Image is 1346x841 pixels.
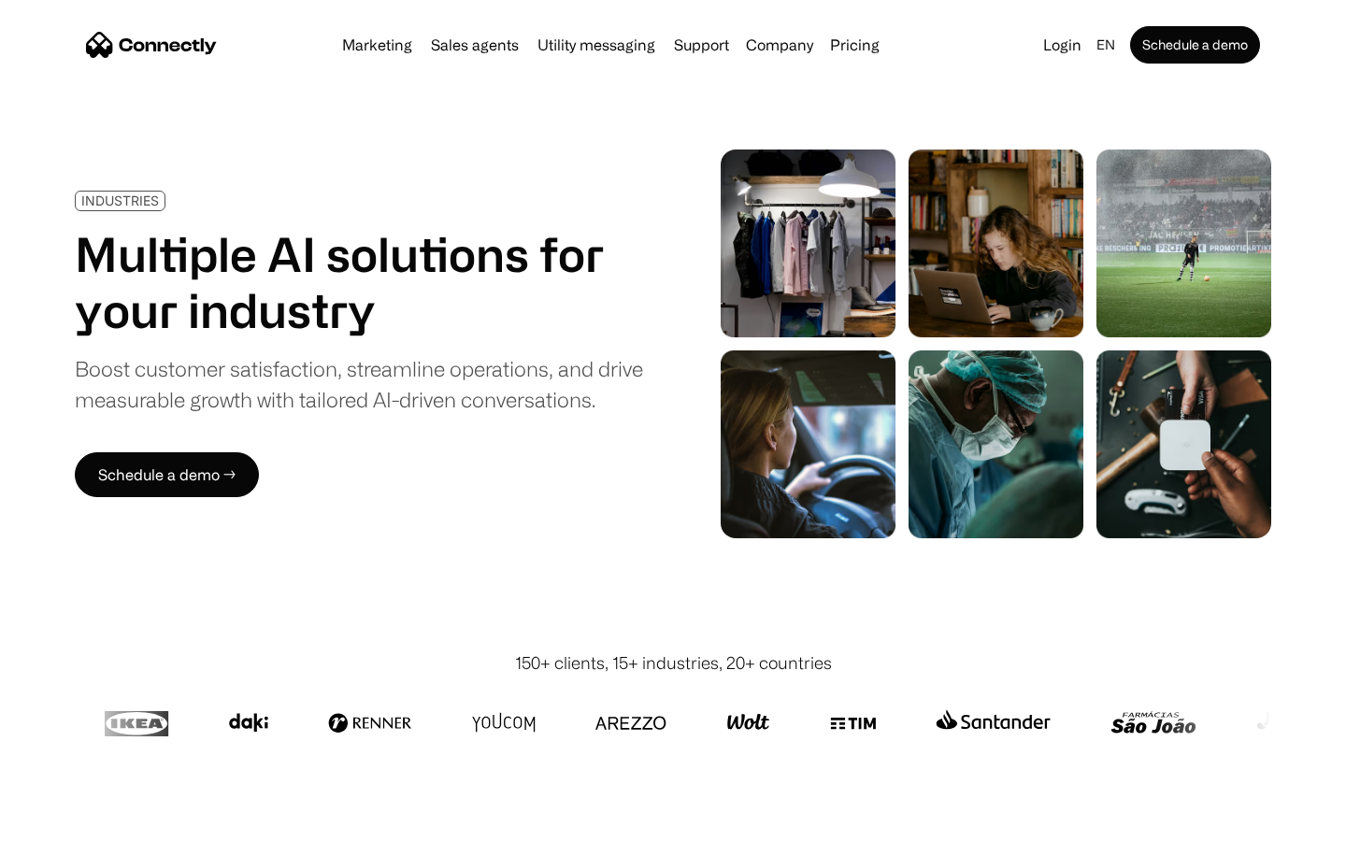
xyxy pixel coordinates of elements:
div: Company [746,32,813,58]
a: Pricing [823,37,887,52]
div: INDUSTRIES [81,193,159,207]
a: Schedule a demo → [75,452,259,497]
a: Support [666,37,737,52]
aside: Language selected: English [19,806,112,834]
ul: Language list [37,808,112,834]
a: Sales agents [423,37,526,52]
div: en [1096,32,1115,58]
h1: Multiple AI solutions for your industry [75,226,643,338]
a: Schedule a demo [1130,26,1260,64]
a: Marketing [335,37,420,52]
a: Login [1036,32,1089,58]
div: Boost customer satisfaction, streamline operations, and drive measurable growth with tailored AI-... [75,353,643,415]
a: Utility messaging [530,37,663,52]
div: 150+ clients, 15+ industries, 20+ countries [515,650,832,676]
